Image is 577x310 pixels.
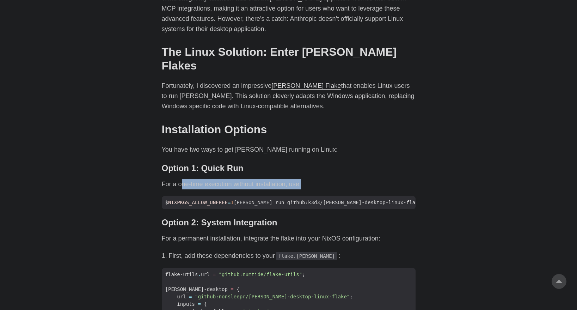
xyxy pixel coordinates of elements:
span: = [213,272,216,277]
span: . [198,272,201,277]
span: NIXPKGS_ALLOW_UNFREE [168,200,228,205]
p: For a one-time execution without installation, use: [162,179,416,189]
span: url [201,272,210,277]
p: For a permanent installation, integrate the flake into your NixOS configuration: [162,233,416,244]
span: = [189,294,192,299]
span: "github:nonsleepr/[PERSON_NAME]-desktop-linux-flake" [195,294,350,299]
li: First, add these dependencies to your : [169,251,416,261]
span: ; [350,294,352,299]
h2: Installation Options [162,123,416,136]
span: = [228,200,231,205]
span: ; [302,272,305,277]
h3: Option 2: System Integration [162,218,416,228]
span: { [204,301,207,307]
a: [PERSON_NAME] Flake [271,82,341,89]
span: flake-utils [165,272,198,277]
span: = [231,286,233,292]
a: go to top [552,274,566,289]
p: Fortunately, I discovered an impressive that enables Linux users to run [PERSON_NAME]. This solut... [162,81,416,111]
span: [PERSON_NAME]-desktop [165,286,228,292]
h2: The Linux Solution: Enter [PERSON_NAME] Flakes [162,45,416,72]
span: inputs [177,301,195,307]
span: { [237,286,239,292]
span: url [177,294,186,299]
h3: Option 1: Quick Run [162,163,416,174]
span: 1 [231,200,233,205]
span: $ [PERSON_NAME] run github:k3d3/[PERSON_NAME]-desktop-linux-flake --impure [162,199,452,206]
code: flake.[PERSON_NAME] [276,252,337,260]
p: You have two ways to get [PERSON_NAME] running on Linux: [162,145,416,155]
span: "github:numtide/flake-utils" [219,272,302,277]
span: = [198,301,201,307]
